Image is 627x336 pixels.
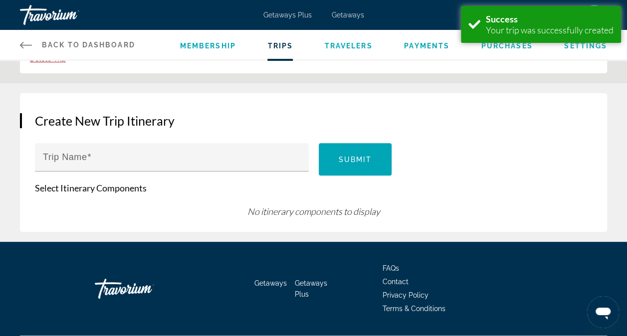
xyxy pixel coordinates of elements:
div: Success [486,13,614,24]
a: Privacy Policy [383,291,428,299]
a: Trips [267,42,293,50]
a: Getaways [254,279,287,287]
button: User Menu [581,4,607,25]
a: Purchases [481,42,533,50]
span: Submit [339,156,372,164]
a: Getaways [332,11,364,19]
div: Your trip was successfully created [486,24,614,35]
a: Back to Dashboard [20,30,135,60]
h3: Create New Trip Itinerary [35,113,592,128]
a: Payments [404,42,449,50]
a: Terms & Conditions [383,305,445,313]
a: Settings [564,42,607,50]
a: Getaways Plus [295,279,327,298]
a: Travorium [20,2,120,28]
a: Getaways Plus [263,11,312,19]
span: Back to Dashboard [42,41,135,49]
iframe: Button to launch messaging window [587,296,619,328]
div: No itinerary components to display [35,206,592,217]
a: Travelers [325,42,373,50]
a: FAQs [383,264,399,272]
a: Contact [383,278,409,286]
button: Submit [319,143,392,175]
a: Go Home [95,274,195,304]
mat-label: Trip Name [43,152,87,162]
p: Select Itinerary Components [35,182,592,193]
a: Membership [180,42,236,50]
